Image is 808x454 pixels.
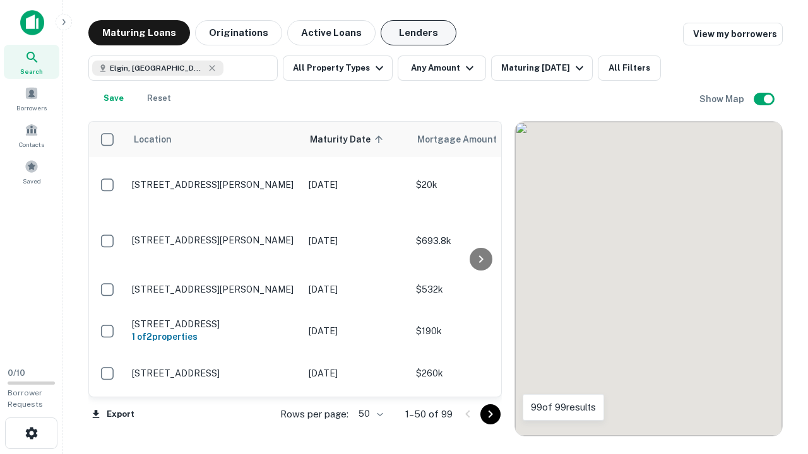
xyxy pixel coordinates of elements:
[4,118,59,152] a: Contacts
[353,405,385,423] div: 50
[23,176,41,186] span: Saved
[745,353,808,414] iframe: Chat Widget
[139,86,179,111] button: Reset
[132,284,296,295] p: [STREET_ADDRESS][PERSON_NAME]
[405,407,453,422] p: 1–50 of 99
[195,20,282,45] button: Originations
[132,368,296,379] p: [STREET_ADDRESS]
[398,55,486,81] button: Any Amount
[132,318,296,330] p: [STREET_ADDRESS]
[132,235,296,246] p: [STREET_ADDRESS][PERSON_NAME]
[309,234,403,248] p: [DATE]
[88,405,138,424] button: Export
[132,330,296,344] h6: 1 of 2 properties
[133,132,172,147] span: Location
[4,154,59,189] a: Saved
[531,400,596,415] p: 99 of 99 results
[501,61,587,76] div: Maturing [DATE]
[302,122,410,157] th: Maturity Date
[93,86,134,111] button: Save your search to get updates of matches that match your search criteria.
[416,282,542,296] p: $532k
[309,282,403,296] p: [DATE]
[4,81,59,115] a: Borrowers
[4,45,59,79] a: Search
[491,55,593,81] button: Maturing [DATE]
[309,366,403,380] p: [DATE]
[287,20,376,45] button: Active Loans
[283,55,393,81] button: All Property Types
[480,404,501,424] button: Go to next page
[126,122,302,157] th: Location
[8,368,25,378] span: 0 / 10
[416,178,542,192] p: $20k
[19,139,44,149] span: Contacts
[8,388,43,409] span: Borrower Requests
[416,234,542,248] p: $693.8k
[515,122,782,436] div: 0 0
[410,122,549,157] th: Mortgage Amount
[416,366,542,380] p: $260k
[309,324,403,338] p: [DATE]
[20,66,43,76] span: Search
[381,20,456,45] button: Lenders
[310,132,387,147] span: Maturity Date
[20,10,44,35] img: capitalize-icon.png
[88,20,190,45] button: Maturing Loans
[280,407,348,422] p: Rows per page:
[417,132,513,147] span: Mortgage Amount
[16,103,47,113] span: Borrowers
[416,324,542,338] p: $190k
[699,92,746,106] h6: Show Map
[309,178,403,192] p: [DATE]
[132,179,296,190] p: [STREET_ADDRESS][PERSON_NAME]
[598,55,661,81] button: All Filters
[110,62,205,74] span: Elgin, [GEOGRAPHIC_DATA], [GEOGRAPHIC_DATA]
[683,23,783,45] a: View my borrowers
